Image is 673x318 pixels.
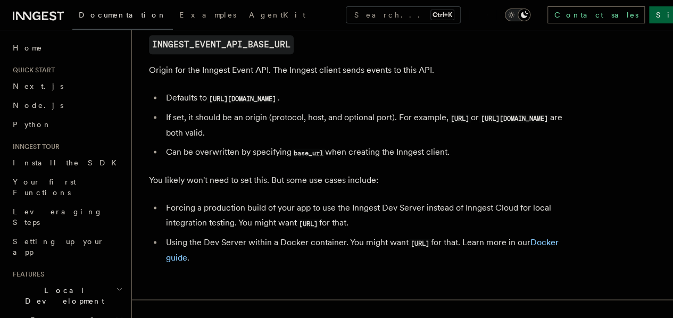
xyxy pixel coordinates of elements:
a: Home [9,38,125,57]
a: Install the SDK [9,153,125,172]
a: AgentKit [243,3,312,29]
a: Your first Functions [9,172,125,202]
span: Next.js [13,82,63,90]
code: base_url [292,148,325,157]
span: Examples [179,11,236,19]
li: Can be overwritten by specifying when creating the Inngest client. [163,145,575,160]
p: You likely won't need to set this. But some use cases include: [149,173,575,188]
a: INNGEST_EVENT_API_BASE_URL [149,35,294,54]
kbd: Ctrl+K [430,10,454,20]
span: Features [9,270,44,279]
a: Next.js [9,77,125,96]
span: Setting up your app [13,237,104,256]
code: [URL][DOMAIN_NAME] [479,114,550,123]
li: If set, it should be an origin (protocol, host, and optional port). For example, or are both valid. [163,110,575,140]
span: Quick start [9,66,55,74]
p: Origin for the Inngest Event API. The Inngest client sends events to this API. [149,63,575,78]
span: Node.js [13,101,63,110]
a: Setting up your app [9,232,125,262]
span: Home [13,43,43,53]
button: Toggle dark mode [505,9,530,21]
button: Local Development [9,281,125,311]
span: Inngest tour [9,143,60,151]
span: Your first Functions [13,178,76,197]
a: Documentation [72,3,173,30]
span: Local Development [9,285,116,306]
span: Install the SDK [13,158,123,167]
a: Node.js [9,96,125,115]
li: Defaults to . [163,90,575,106]
a: Leveraging Steps [9,202,125,232]
span: Leveraging Steps [13,207,103,227]
a: Examples [173,3,243,29]
a: Contact sales [547,6,645,23]
code: [URL] [409,239,431,248]
li: Using the Dev Server within a Docker container. You might want for that. Learn more in our . [163,235,575,265]
code: [URL] [448,114,471,123]
a: Python [9,115,125,134]
code: [URL][DOMAIN_NAME] [207,94,278,103]
span: AgentKit [249,11,305,19]
li: Forcing a production build of your app to use the Inngest Dev Server instead of Inngest Cloud for... [163,200,575,231]
span: Documentation [79,11,167,19]
code: [URL] [297,219,319,228]
button: Search...Ctrl+K [346,6,461,23]
span: Python [13,120,52,129]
